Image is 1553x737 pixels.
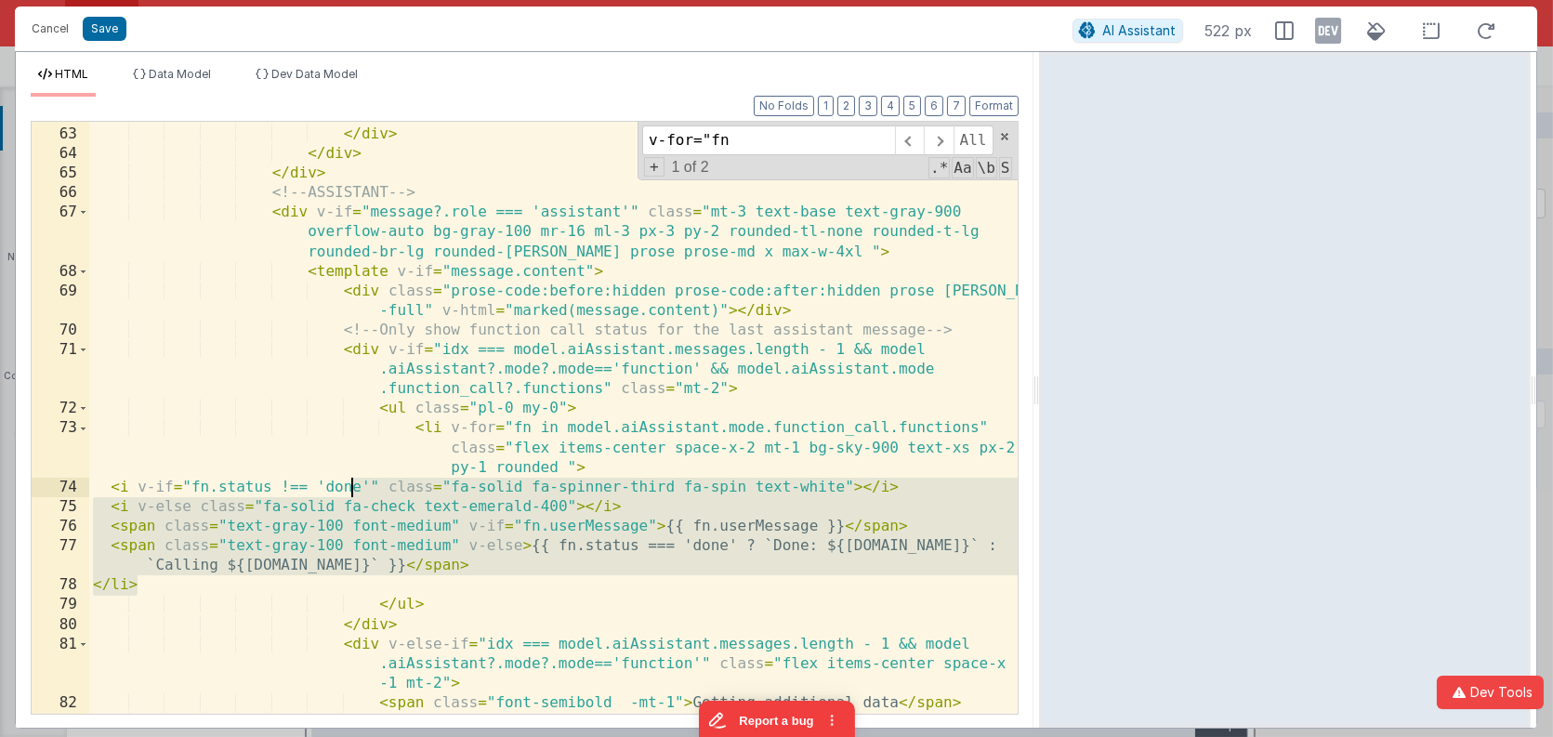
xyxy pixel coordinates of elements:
span: Search In Selection [999,157,1012,178]
div: 70 [32,321,89,340]
button: AI Assistant [1073,19,1183,43]
button: 3 [859,96,877,116]
button: Cancel [22,16,78,42]
div: 73 [32,418,89,477]
div: 65 [32,164,89,183]
div: 79 [32,595,89,614]
div: 63 [32,125,89,144]
div: 68 [32,262,89,282]
input: Search for [642,125,895,155]
span: CaseSensitive Search [952,157,973,178]
button: No Folds [754,96,814,116]
div: 72 [32,399,89,418]
button: Dev Tools [1437,676,1544,709]
button: 6 [925,96,943,116]
div: 71 [32,340,89,399]
div: 69 [32,282,89,321]
button: 7 [947,96,966,116]
div: 64 [32,144,89,164]
div: 80 [32,615,89,635]
button: Format [969,96,1019,116]
div: 66 [32,183,89,203]
span: Alt-Enter [954,125,994,155]
div: 74 [32,478,89,497]
button: 2 [837,96,855,116]
span: 522 px [1205,20,1253,42]
span: Whole Word Search [976,157,997,178]
span: RegExp Search [928,157,950,178]
span: Toggel Replace mode [644,157,665,177]
button: 4 [881,96,900,116]
div: 76 [32,517,89,536]
div: 77 [32,536,89,575]
span: Dev Data Model [271,67,358,81]
div: 78 [32,575,89,595]
button: 5 [903,96,921,116]
span: HTML [55,67,88,81]
span: 1 of 2 [665,159,717,176]
button: Save [83,17,126,41]
span: Data Model [149,67,211,81]
button: 1 [818,96,834,116]
span: AI Assistant [1103,22,1177,38]
div: 75 [32,497,89,517]
div: 67 [32,203,89,261]
div: 81 [32,635,89,693]
div: 82 [32,693,89,713]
